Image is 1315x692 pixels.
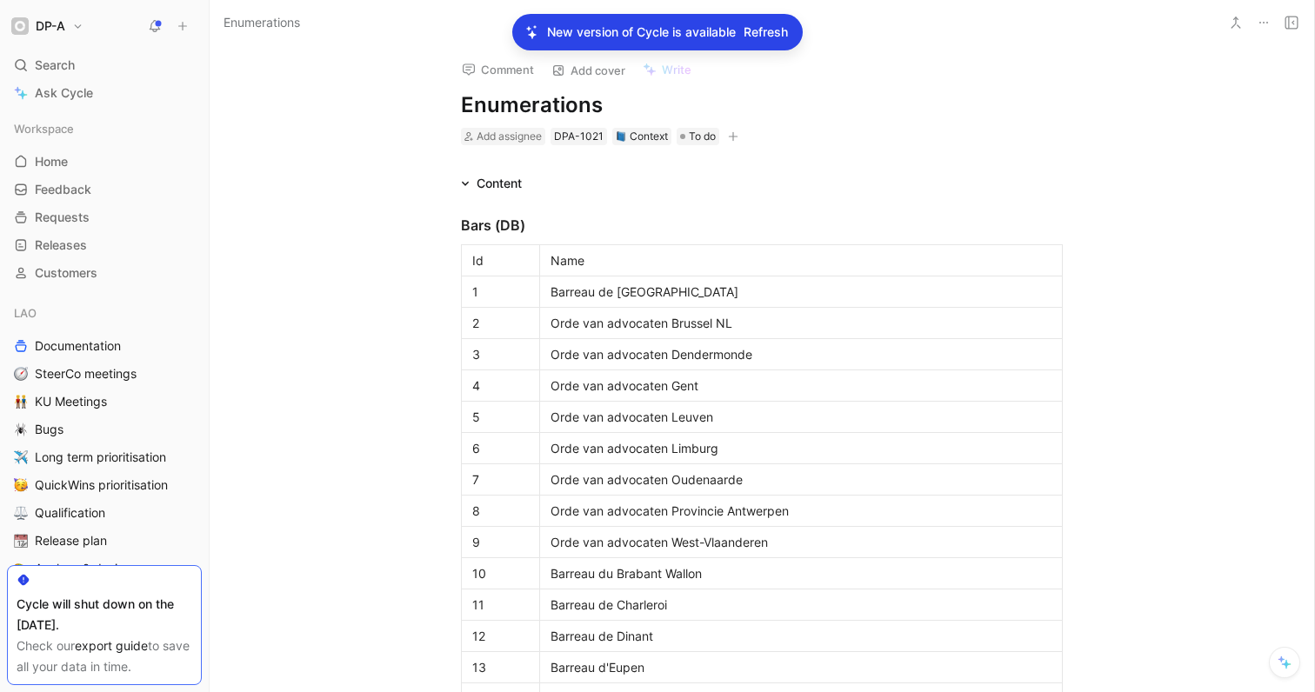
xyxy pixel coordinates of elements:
div: DPA-1021 [554,128,604,145]
a: Feedback [7,176,202,203]
h1: Enumerations [461,91,1063,119]
button: ✈️ [10,447,31,468]
button: Refresh [743,21,789,43]
span: Search [35,55,75,76]
a: 🧭SteerCo meetings [7,361,202,387]
div: Barreau de Charleroi [551,596,1051,614]
button: 🎨 [10,558,31,579]
div: 6 [472,439,529,457]
div: 1 [472,283,529,301]
div: Orde van advocaten Limburg [551,439,1051,457]
div: Context [616,128,668,145]
span: SteerCo meetings [35,365,137,383]
div: 11 [472,596,529,614]
div: Search [7,52,202,78]
span: Customers [35,264,97,282]
a: Releases [7,232,202,258]
a: 🎨Analyse & design [7,556,202,582]
div: LAO [7,300,202,326]
button: 🥳 [10,475,31,496]
div: Orde van advocaten West-Vlaanderen [551,533,1051,551]
div: Bars (DB) [461,215,1063,236]
img: 🕷️ [14,423,28,436]
button: Add cover [544,58,633,83]
p: New version of Cycle is available [547,22,736,43]
div: Content [454,173,529,194]
span: Release plan [35,532,107,549]
div: 12 [472,627,529,645]
span: Enumerations [224,12,300,33]
span: QuickWins prioritisation [35,476,168,494]
img: 📘 [616,131,626,142]
div: Orde van advocaten Provincie Antwerpen [551,502,1051,520]
img: DP-A [11,17,29,35]
a: 🕷️Bugs [7,416,202,442]
img: ✈️ [14,450,28,464]
span: Refresh [744,22,788,43]
div: 2 [472,314,529,332]
span: Bugs [35,421,63,438]
div: 4 [472,376,529,395]
a: Documentation [7,333,202,359]
div: 📘Context [612,128,671,145]
div: Check our to save all your data in time. [17,635,192,677]
span: Releases [35,236,87,254]
span: Home [35,153,68,170]
button: Comment [454,57,542,82]
div: 8 [472,502,529,520]
button: Write [635,57,699,82]
div: Orde van advocaten Brussel NL [551,314,1051,332]
div: Workspace [7,116,202,142]
span: Add assignee [477,130,542,143]
div: 13 [472,658,529,676]
span: Workspace [14,120,74,137]
a: Customers [7,260,202,286]
div: Cycle will shut down on the [DATE]. [17,594,192,635]
a: 📆Release plan [7,528,202,554]
span: Documentation [35,337,121,355]
div: 5 [472,408,529,426]
a: ⚖️Qualification [7,500,202,526]
span: Feedback [35,181,91,198]
span: LAO [14,304,37,322]
span: To do [689,128,716,145]
div: Orde van advocaten Oudenaarde [551,470,1051,489]
span: Write [662,62,691,77]
a: Ask Cycle [7,80,202,106]
div: Orde van advocaten Dendermonde [551,345,1051,363]
a: export guide [75,638,148,653]
a: 👬KU Meetings [7,389,202,415]
div: Id [472,251,529,269]
button: 🧭 [10,363,31,384]
img: 👬 [14,395,28,409]
span: Analyse & design [35,560,132,577]
a: 🥳QuickWins prioritisation [7,472,202,498]
div: Barreau de Dinant [551,627,1051,645]
img: 🥳 [14,478,28,492]
div: Name [551,251,1051,269]
span: Ask Cycle [35,83,93,103]
a: ✈️Long term prioritisation [7,444,202,470]
h1: DP-A [36,18,65,34]
span: Qualification [35,504,105,522]
button: DP-ADP-A [7,14,88,38]
div: LAODocumentation🧭SteerCo meetings👬KU Meetings🕷️Bugs✈️Long term prioritisation🥳QuickWins prioritis... [7,300,202,582]
a: Home [7,149,202,175]
div: To do [677,128,719,145]
div: Orde van advocaten Gent [551,376,1051,395]
div: 7 [472,470,529,489]
img: 🎨 [14,562,28,576]
button: ⚖️ [10,502,31,523]
div: 3 [472,345,529,363]
span: Requests [35,209,90,226]
img: ⚖️ [14,506,28,520]
div: Barreau de [GEOGRAPHIC_DATA] [551,283,1051,301]
div: Content [477,173,522,194]
button: 👬 [10,391,31,412]
button: 🕷️ [10,419,31,440]
img: 🧭 [14,367,28,381]
div: Barreau du Brabant Wallon [551,564,1051,582]
div: 9 [472,533,529,551]
div: 10 [472,564,529,582]
div: Orde van advocaten Leuven [551,408,1051,426]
